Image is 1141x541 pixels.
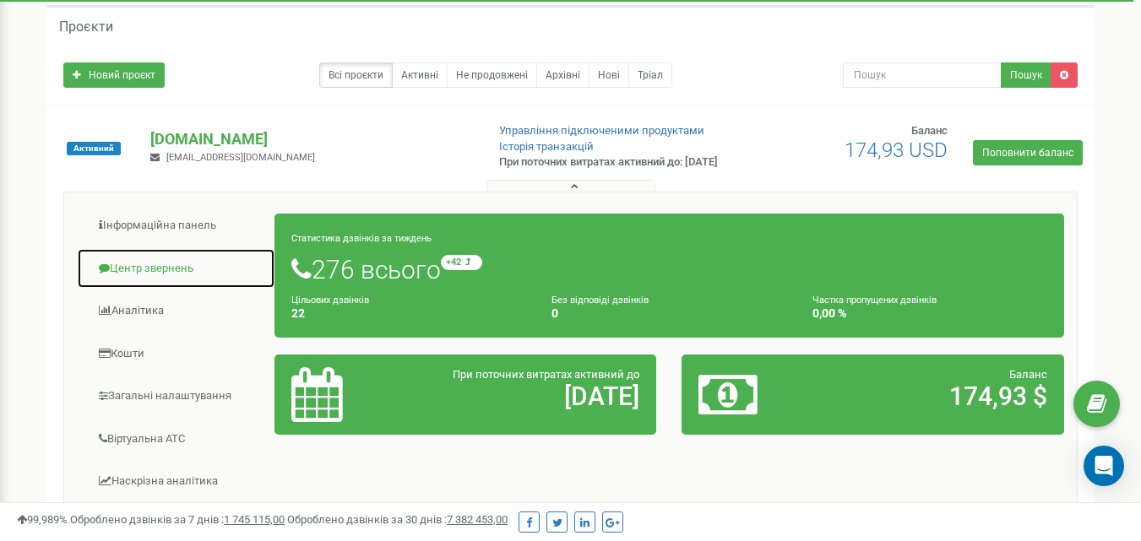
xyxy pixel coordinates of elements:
a: Аналiтика [77,290,275,332]
h2: [DATE] [416,382,639,410]
span: При поточних витратах активний до [453,368,639,381]
a: Загальні налаштування [77,376,275,417]
a: Наскрізна аналітика [77,461,275,502]
p: [DOMAIN_NAME] [150,128,471,150]
button: Пошук [1001,62,1051,88]
small: Цільових дзвінків [291,295,369,306]
a: Архівні [536,62,590,88]
a: Всі проєкти [319,62,393,88]
small: +42 [441,255,482,270]
a: Кошти [77,333,275,375]
h5: Проєкти [59,19,113,35]
a: Інформаційна панель [77,205,275,246]
h4: 0 [551,307,786,320]
h4: 22 [291,307,526,320]
a: Активні [392,62,448,88]
p: При поточних витратах активний до: [DATE] [499,154,734,170]
span: [EMAIL_ADDRESS][DOMAIN_NAME] [166,152,315,163]
h1: 276 всього [291,255,1047,284]
h4: 0,00 % [812,307,1047,320]
a: Тріал [628,62,672,88]
a: Новий проєкт [63,62,165,88]
span: Оброблено дзвінків за 7 днів : [70,513,285,526]
span: Активний [67,142,121,155]
small: Без відповіді дзвінків [551,295,649,306]
span: Баланс [1009,368,1047,381]
div: Open Intercom Messenger [1084,446,1124,486]
h2: 174,93 $ [823,382,1047,410]
a: Не продовжені [447,62,537,88]
u: 7 382 453,00 [447,513,508,526]
span: 174,93 USD [845,138,948,162]
span: Оброблено дзвінків за 30 днів : [287,513,508,526]
span: 99,989% [17,513,68,526]
a: Управління підключеними продуктами [499,124,704,137]
a: Нові [589,62,629,88]
a: Віртуальна АТС [77,419,275,460]
small: Частка пропущених дзвінків [812,295,937,306]
input: Пошук [843,62,1002,88]
small: Статистика дзвінків за тиждень [291,233,432,244]
a: Поповнити баланс [973,140,1083,165]
u: 1 745 115,00 [224,513,285,526]
span: Баланс [911,124,948,137]
a: Центр звернень [77,248,275,289]
a: Історія транзакцій [499,140,594,153]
